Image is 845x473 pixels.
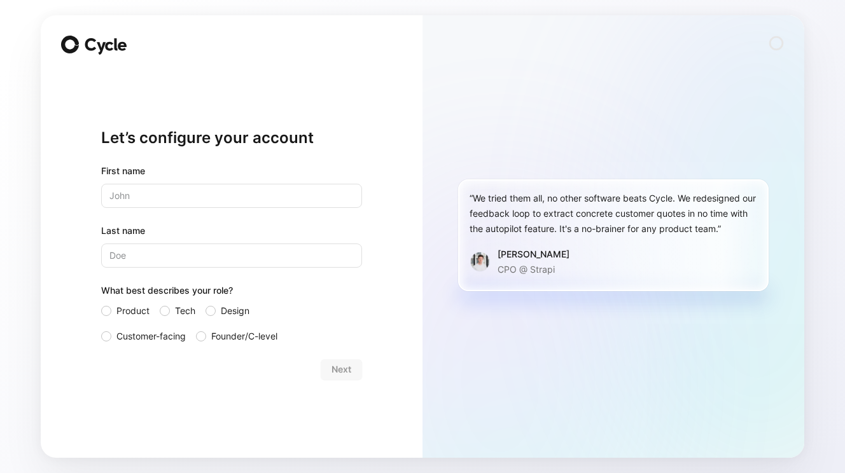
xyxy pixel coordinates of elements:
[221,303,249,319] span: Design
[116,303,150,319] span: Product
[211,329,277,344] span: Founder/C-level
[116,329,186,344] span: Customer-facing
[101,163,362,179] div: First name
[101,243,362,268] input: Doe
[498,262,569,277] p: CPO @ Strapi
[101,184,362,208] input: John
[498,247,569,262] div: [PERSON_NAME]
[101,128,362,148] h1: Let’s configure your account
[470,191,757,236] div: “We tried them all, no other software beats Cycle. We redesigned our feedback loop to extract con...
[101,223,362,238] label: Last name
[175,303,195,319] span: Tech
[101,283,362,303] div: What best describes your role?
